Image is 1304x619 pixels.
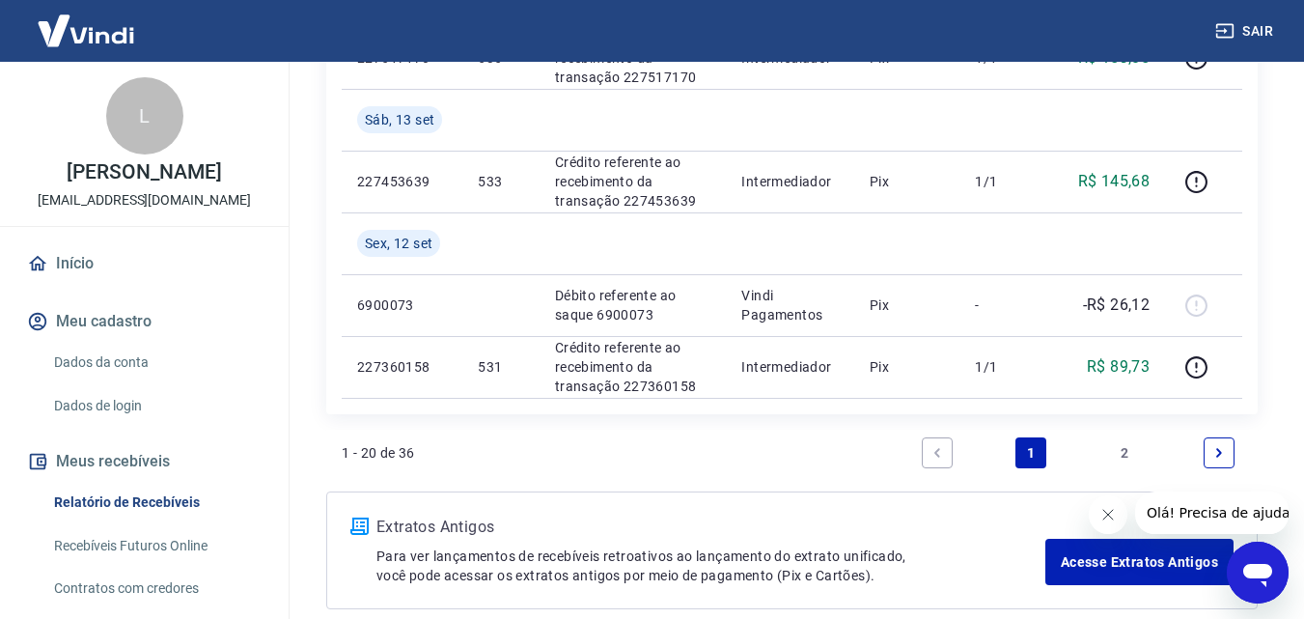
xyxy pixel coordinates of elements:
[46,526,265,566] a: Recebíveis Futuros Online
[1087,355,1150,379] p: R$ 89,73
[46,386,265,426] a: Dados de login
[365,110,434,129] span: Sáb, 13 set
[350,518,369,535] img: ícone
[23,1,149,60] img: Vindi
[914,430,1242,476] ul: Pagination
[376,516,1045,539] p: Extratos Antigos
[870,172,945,191] p: Pix
[1089,495,1127,534] iframe: Fechar mensagem
[741,172,838,191] p: Intermediador
[478,172,523,191] p: 533
[870,357,945,377] p: Pix
[1204,437,1235,468] a: Next page
[478,357,523,377] p: 531
[1015,437,1046,468] a: Page 1 is your current page
[555,338,711,396] p: Crédito referente ao recebimento da transação 227360158
[23,300,265,343] button: Meu cadastro
[975,172,1032,191] p: 1/1
[1211,14,1281,49] button: Sair
[365,234,432,253] span: Sex, 12 set
[555,286,711,324] p: Débito referente ao saque 6900073
[922,437,953,468] a: Previous page
[67,162,221,183] p: [PERSON_NAME]
[23,242,265,285] a: Início
[357,357,447,377] p: 227360158
[46,343,265,382] a: Dados da conta
[106,77,183,155] div: L
[1078,170,1151,193] p: R$ 145,68
[741,286,838,324] p: Vindi Pagamentos
[741,357,838,377] p: Intermediador
[38,190,251,211] p: [EMAIL_ADDRESS][DOMAIN_NAME]
[12,14,162,29] span: Olá! Precisa de ajuda?
[1045,539,1234,585] a: Acesse Extratos Antigos
[376,547,1045,585] p: Para ver lançamentos de recebíveis retroativos ao lançamento do extrato unificado, você pode aces...
[357,295,447,315] p: 6900073
[342,443,415,463] p: 1 - 20 de 36
[555,153,711,211] p: Crédito referente ao recebimento da transação 227453639
[1227,542,1289,604] iframe: Botão para abrir a janela de mensagens
[357,172,447,191] p: 227453639
[46,483,265,522] a: Relatório de Recebíveis
[975,295,1032,315] p: -
[1135,492,1289,534] iframe: Mensagem da empresa
[23,440,265,483] button: Meus recebíveis
[870,295,945,315] p: Pix
[1083,294,1151,317] p: -R$ 26,12
[1110,437,1141,468] a: Page 2
[975,357,1032,377] p: 1/1
[46,569,265,608] a: Contratos com credores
